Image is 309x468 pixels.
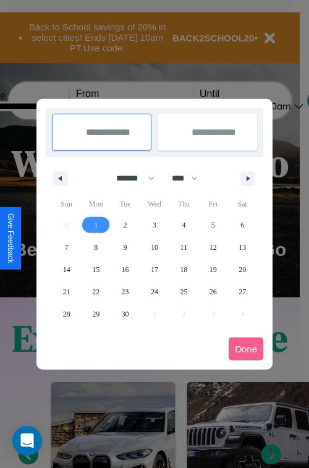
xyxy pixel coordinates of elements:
span: 15 [92,258,99,281]
div: Give Feedback [6,213,15,263]
button: 28 [52,303,81,325]
span: 16 [122,258,129,281]
button: 20 [228,258,257,281]
button: 15 [81,258,110,281]
span: 5 [211,214,215,236]
span: 19 [210,258,217,281]
span: 20 [239,258,246,281]
button: Done [229,338,263,360]
span: 18 [180,258,187,281]
span: 8 [94,236,98,258]
button: 17 [140,258,169,281]
button: 7 [52,236,81,258]
button: 14 [52,258,81,281]
span: Thu [169,194,198,214]
span: 25 [180,281,187,303]
span: Sat [228,194,257,214]
button: 3 [140,214,169,236]
button: 6 [228,214,257,236]
button: 12 [198,236,227,258]
span: 4 [182,214,185,236]
span: Sun [52,194,81,214]
button: 27 [228,281,257,303]
span: 9 [124,236,127,258]
button: 11 [169,236,198,258]
button: 24 [140,281,169,303]
span: 6 [240,214,244,236]
button: 21 [52,281,81,303]
span: 29 [92,303,99,325]
button: 1 [81,214,110,236]
span: 28 [63,303,70,325]
button: 13 [228,236,257,258]
button: 9 [111,236,140,258]
span: 30 [122,303,129,325]
button: 30 [111,303,140,325]
button: 29 [81,303,110,325]
span: 10 [151,236,158,258]
span: 23 [122,281,129,303]
span: 21 [63,281,70,303]
span: 17 [151,258,158,281]
button: 2 [111,214,140,236]
span: Fri [198,194,227,214]
span: Tue [111,194,140,214]
button: 19 [198,258,227,281]
span: Wed [140,194,169,214]
span: 22 [92,281,99,303]
span: 26 [210,281,217,303]
button: 25 [169,281,198,303]
button: 8 [81,236,110,258]
span: 11 [180,236,188,258]
button: 26 [198,281,227,303]
span: Mon [81,194,110,214]
button: 5 [198,214,227,236]
button: 18 [169,258,198,281]
button: 10 [140,236,169,258]
span: 24 [151,281,158,303]
button: 22 [81,281,110,303]
span: 27 [239,281,246,303]
button: 4 [169,214,198,236]
div: Open Intercom Messenger [12,426,42,456]
span: 14 [63,258,70,281]
span: 2 [124,214,127,236]
span: 7 [65,236,69,258]
span: 3 [153,214,156,236]
span: 13 [239,236,246,258]
button: 23 [111,281,140,303]
span: 1 [94,214,98,236]
button: 16 [111,258,140,281]
span: 12 [210,236,217,258]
